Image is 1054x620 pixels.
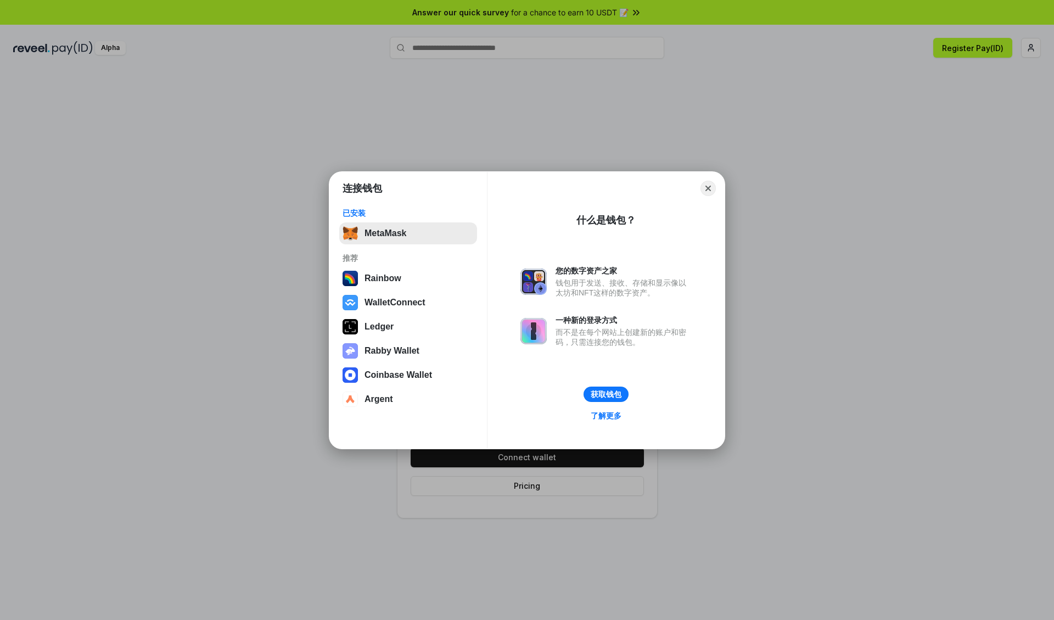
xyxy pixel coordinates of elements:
[339,388,477,410] button: Argent
[365,322,394,332] div: Ledger
[343,253,474,263] div: 推荐
[343,343,358,359] img: svg+xml,%3Csvg%20xmlns%3D%22http%3A%2F%2Fwww.w3.org%2F2000%2Fsvg%22%20fill%3D%22none%22%20viewBox...
[365,346,419,356] div: Rabby Wallet
[339,222,477,244] button: MetaMask
[343,226,358,241] img: svg+xml,%3Csvg%20fill%3D%22none%22%20height%3D%2233%22%20viewBox%3D%220%200%2035%2033%22%20width%...
[365,370,432,380] div: Coinbase Wallet
[365,228,406,238] div: MetaMask
[339,364,477,386] button: Coinbase Wallet
[556,327,692,347] div: 而不是在每个网站上创建新的账户和密码，只需连接您的钱包。
[343,182,382,195] h1: 连接钱包
[339,340,477,362] button: Rabby Wallet
[365,298,425,308] div: WalletConnect
[339,292,477,314] button: WalletConnect
[339,316,477,338] button: Ledger
[365,273,401,283] div: Rainbow
[520,318,547,344] img: svg+xml,%3Csvg%20xmlns%3D%22http%3A%2F%2Fwww.w3.org%2F2000%2Fsvg%22%20fill%3D%22none%22%20viewBox...
[343,367,358,383] img: svg+xml,%3Csvg%20width%3D%2228%22%20height%3D%2228%22%20viewBox%3D%220%200%2028%2028%22%20fill%3D...
[556,315,692,325] div: 一种新的登录方式
[343,295,358,310] img: svg+xml,%3Csvg%20width%3D%2228%22%20height%3D%2228%22%20viewBox%3D%220%200%2028%2028%22%20fill%3D...
[700,181,716,196] button: Close
[556,278,692,298] div: 钱包用于发送、接收、存储和显示像以太坊和NFT这样的数字资产。
[591,389,621,399] div: 获取钱包
[584,387,629,402] button: 获取钱包
[343,392,358,407] img: svg+xml,%3Csvg%20width%3D%2228%22%20height%3D%2228%22%20viewBox%3D%220%200%2028%2028%22%20fill%3D...
[584,409,628,423] a: 了解更多
[556,266,692,276] div: 您的数字资产之家
[343,271,358,286] img: svg+xml,%3Csvg%20width%3D%22120%22%20height%3D%22120%22%20viewBox%3D%220%200%20120%20120%22%20fil...
[343,208,474,218] div: 已安装
[339,267,477,289] button: Rainbow
[365,394,393,404] div: Argent
[343,319,358,334] img: svg+xml,%3Csvg%20xmlns%3D%22http%3A%2F%2Fwww.w3.org%2F2000%2Fsvg%22%20width%3D%2228%22%20height%3...
[576,214,636,227] div: 什么是钱包？
[591,411,621,421] div: 了解更多
[520,269,547,295] img: svg+xml,%3Csvg%20xmlns%3D%22http%3A%2F%2Fwww.w3.org%2F2000%2Fsvg%22%20fill%3D%22none%22%20viewBox...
